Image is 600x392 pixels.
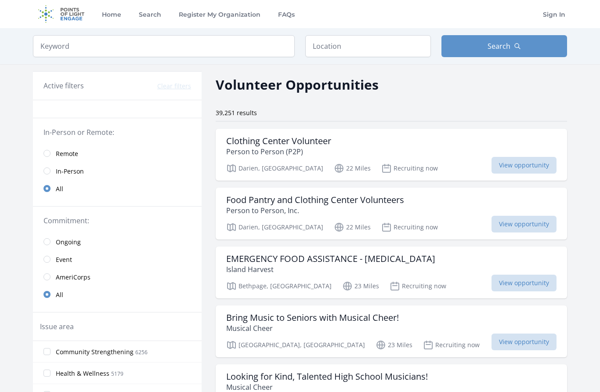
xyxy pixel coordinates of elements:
[226,136,331,146] h3: Clothing Center Volunteer
[56,255,72,264] span: Event
[43,80,84,91] h3: Active filters
[226,340,365,350] p: [GEOGRAPHIC_DATA], [GEOGRAPHIC_DATA]
[56,185,63,193] span: All
[226,163,323,174] p: Darien, [GEOGRAPHIC_DATA]
[33,162,202,180] a: In-Person
[226,222,323,232] p: Darien, [GEOGRAPHIC_DATA]
[43,127,191,138] legend: In-Person or Remote:
[226,264,435,275] p: Island Harvest
[423,340,480,350] p: Recruiting now
[56,238,81,247] span: Ongoing
[33,35,295,57] input: Keyword
[33,250,202,268] a: Event
[40,321,74,332] legend: Issue area
[381,222,438,232] p: Recruiting now
[390,281,446,291] p: Recruiting now
[43,215,191,226] legend: Commitment:
[216,129,567,181] a: Clothing Center Volunteer Person to Person (P2P) Darien, [GEOGRAPHIC_DATA] 22 Miles Recruiting no...
[342,281,379,291] p: 23 Miles
[216,75,379,94] h2: Volunteer Opportunities
[216,305,567,357] a: Bring Music to Seniors with Musical Cheer! Musical Cheer [GEOGRAPHIC_DATA], [GEOGRAPHIC_DATA] 23 ...
[226,323,399,334] p: Musical Cheer
[56,290,63,299] span: All
[492,275,557,291] span: View opportunity
[334,222,371,232] p: 22 Miles
[33,233,202,250] a: Ongoing
[305,35,431,57] input: Location
[33,268,202,286] a: AmeriCorps
[488,41,510,51] span: Search
[33,145,202,162] a: Remote
[226,371,428,382] h3: Looking for Kind, Talented High School Musicians!
[33,180,202,197] a: All
[376,340,412,350] p: 23 Miles
[492,334,557,350] span: View opportunity
[216,109,257,117] span: 39,251 results
[56,167,84,176] span: In-Person
[381,163,438,174] p: Recruiting now
[56,348,134,356] span: Community Strengthening
[334,163,371,174] p: 22 Miles
[441,35,567,57] button: Search
[226,312,399,323] h3: Bring Music to Seniors with Musical Cheer!
[56,273,90,282] span: AmeriCorps
[111,370,123,377] span: 5179
[226,254,435,264] h3: EMERGENCY FOOD ASSISTANCE - [MEDICAL_DATA]
[43,370,51,377] input: Health & Wellness 5179
[216,188,567,240] a: Food Pantry and Clothing Center Volunteers Person to Person, Inc. Darien, [GEOGRAPHIC_DATA] 22 Mi...
[492,216,557,232] span: View opportunity
[157,82,191,91] button: Clear filters
[226,205,404,216] p: Person to Person, Inc.
[492,157,557,174] span: View opportunity
[226,281,332,291] p: Bethpage, [GEOGRAPHIC_DATA]
[56,149,78,158] span: Remote
[135,348,148,356] span: 6256
[216,247,567,298] a: EMERGENCY FOOD ASSISTANCE - [MEDICAL_DATA] Island Harvest Bethpage, [GEOGRAPHIC_DATA] 23 Miles Re...
[226,195,404,205] h3: Food Pantry and Clothing Center Volunteers
[226,146,331,157] p: Person to Person (P2P)
[43,348,51,355] input: Community Strengthening 6256
[33,286,202,303] a: All
[56,369,109,378] span: Health & Wellness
